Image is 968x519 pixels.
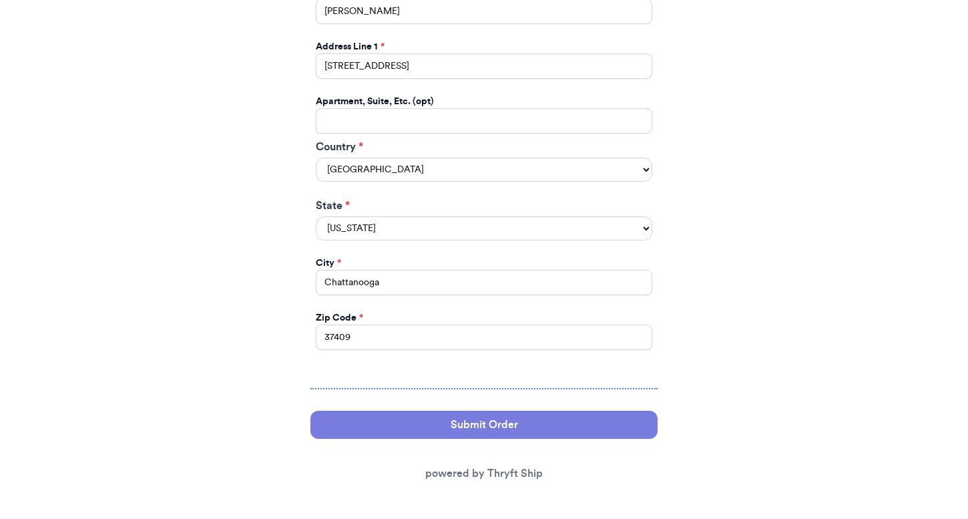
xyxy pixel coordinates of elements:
label: Country [316,139,652,155]
input: 12345 [316,325,652,350]
label: Apartment, Suite, Etc. (opt) [316,95,434,108]
button: Submit Order [310,411,658,439]
label: State [316,198,652,214]
label: City [316,256,341,270]
label: Zip Code [316,311,363,325]
label: Address Line 1 [316,40,385,53]
a: powered by Thryft Ship [425,468,543,479]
